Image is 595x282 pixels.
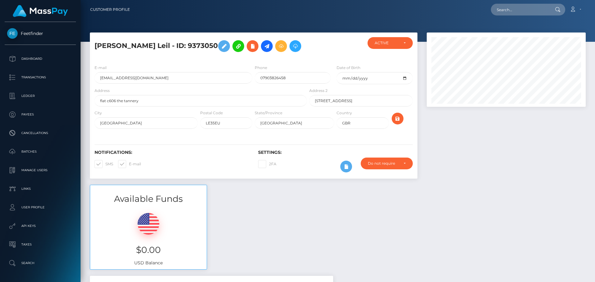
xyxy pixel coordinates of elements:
[337,65,360,71] label: Date of Birth
[5,255,76,271] a: Search
[118,160,141,168] label: E-mail
[7,128,73,138] p: Cancellations
[5,237,76,252] a: Taxes
[7,73,73,82] p: Transactions
[5,144,76,159] a: Batches
[138,213,159,235] img: USD.png
[337,110,352,116] label: Country
[5,163,76,178] a: Manage Users
[90,205,207,269] div: USD Balance
[5,200,76,215] a: User Profile
[368,161,399,166] div: Do not require
[7,28,18,39] img: Feetfinder
[5,125,76,141] a: Cancellations
[13,5,68,17] img: MassPay Logo
[7,110,73,119] p: Payees
[7,147,73,156] p: Batches
[7,240,73,249] p: Taxes
[7,221,73,231] p: API Keys
[90,193,207,205] h3: Available Funds
[95,110,102,116] label: City
[7,91,73,101] p: Ledger
[5,88,76,104] a: Ledger
[95,160,113,168] label: SMS
[90,3,130,16] a: Customer Profile
[95,88,110,93] label: Address
[261,40,273,52] a: Initiate Payout
[5,107,76,122] a: Payees
[309,88,328,93] label: Address 2
[5,181,76,197] a: Links
[200,110,223,116] label: Postal Code
[7,258,73,268] p: Search
[255,65,267,71] label: Phone
[7,203,73,212] p: User Profile
[258,150,412,155] h6: Settings:
[7,166,73,175] p: Manage Users
[255,110,282,116] label: State/Province
[361,158,413,169] button: Do not require
[491,4,549,15] input: Search...
[5,31,76,36] span: Feetfinder
[7,54,73,63] p: Dashboard
[95,37,303,55] h5: [PERSON_NAME] Leil - ID: 9373050
[95,65,107,71] label: E-mail
[375,41,399,46] div: ACTIVE
[5,70,76,85] a: Transactions
[95,150,249,155] h6: Notifications:
[5,51,76,67] a: Dashboard
[95,244,202,256] h3: $0.00
[5,218,76,234] a: API Keys
[258,160,276,168] label: 2FA
[368,37,413,49] button: ACTIVE
[7,184,73,193] p: Links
